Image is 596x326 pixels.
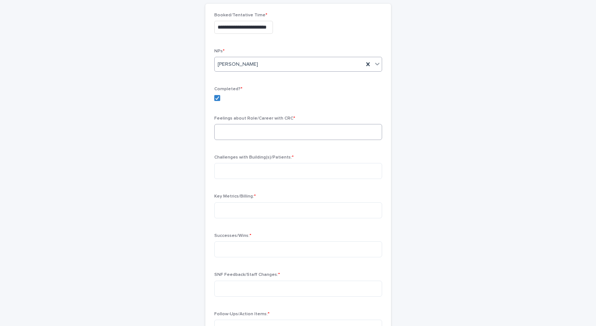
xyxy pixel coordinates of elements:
span: Booked/Tentative Time [214,13,267,17]
span: Follow-Ups/Action Items: [214,312,270,316]
span: Completed? [214,87,242,91]
span: Successes/Wins: [214,234,251,238]
span: NPs [214,49,225,53]
span: [PERSON_NAME] [218,61,258,68]
span: SNF Feedback/Staff Changes: [214,273,280,277]
span: Challenges with Building(s)/Patients: [214,155,294,160]
span: Feelings about Role/Career with CRC [214,116,295,121]
span: Key Metrics/Billing: [214,194,256,199]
